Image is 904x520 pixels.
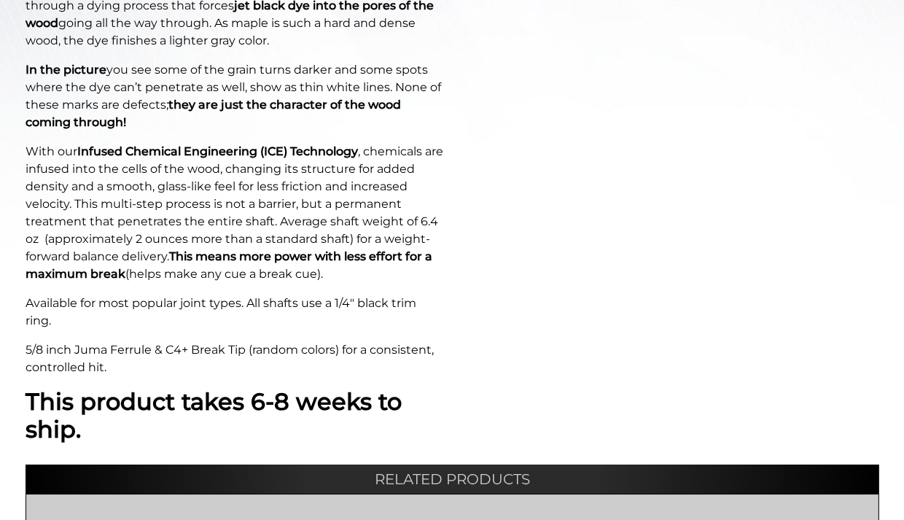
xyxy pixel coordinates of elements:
h2: Related products [26,465,878,494]
strong: This means more power with less effort for a maximum break [26,249,432,281]
strong: In the picture [26,63,106,77]
p: With our , chemicals are infused into the cells of the wood, changing its structure for added den... [26,143,443,283]
strong: This product takes 6-8 weeks to ship. [26,387,402,443]
strong: Infused Chemical Engineering (ICE) Technology [77,144,358,158]
strong: they are just the character of the wood coming through! [26,98,401,129]
p: you see some of the grain turns darker and some spots where the dye can’t penetrate as well, show... [26,61,443,131]
p: Available for most popular joint types. All shafts use a 1/4" black trim ring. [26,295,443,330]
p: 5/8 inch Juma Ferrule & C4+ Break Tip (random colors) for a consistent, controlled hit. [26,341,443,376]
